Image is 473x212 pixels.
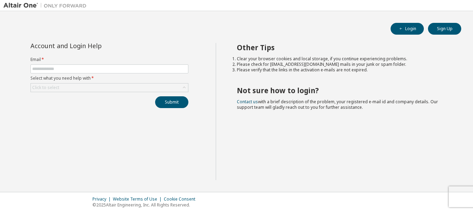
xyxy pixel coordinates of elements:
div: Click to select [31,83,188,92]
img: Altair One [3,2,90,9]
li: Please verify that the links in the activation e-mails are not expired. [237,67,449,73]
label: Select what you need help with [30,76,188,81]
h2: Not sure how to login? [237,86,449,95]
p: © 2025 Altair Engineering, Inc. All Rights Reserved. [92,202,199,208]
div: Website Terms of Use [113,196,164,202]
a: Contact us [237,99,258,105]
div: Cookie Consent [164,196,199,202]
button: Login [391,23,424,35]
div: Privacy [92,196,113,202]
div: Account and Login Help [30,43,157,48]
button: Submit [155,96,188,108]
h2: Other Tips [237,43,449,52]
li: Please check for [EMAIL_ADDRESS][DOMAIN_NAME] mails in your junk or spam folder. [237,62,449,67]
button: Sign Up [428,23,461,35]
label: Email [30,57,188,62]
li: Clear your browser cookies and local storage, if you continue experiencing problems. [237,56,449,62]
div: Click to select [32,85,59,90]
span: with a brief description of the problem, your registered e-mail id and company details. Our suppo... [237,99,438,110]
